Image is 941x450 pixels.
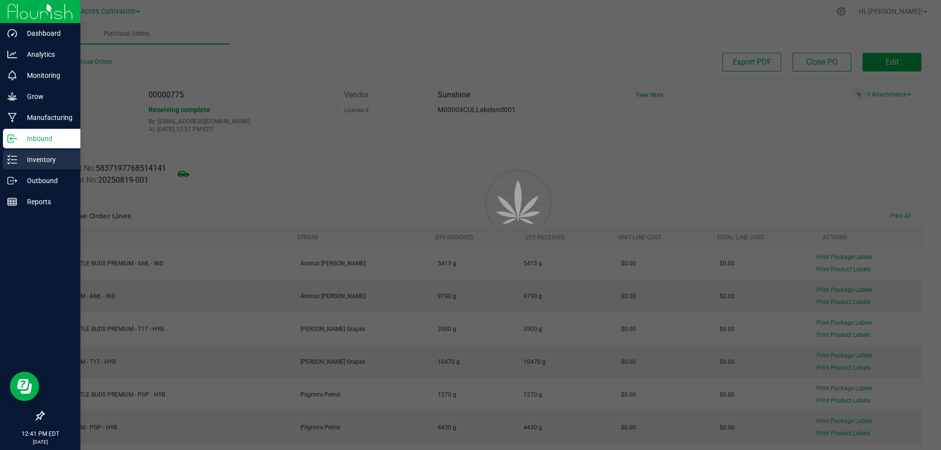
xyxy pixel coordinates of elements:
p: Reports [17,196,76,208]
p: Dashboard [17,27,76,39]
p: Outbound [17,175,76,187]
p: Manufacturing [17,112,76,123]
inline-svg: Reports [7,197,17,207]
p: 12:41 PM EDT [4,429,76,438]
inline-svg: Dashboard [7,28,17,38]
iframe: Resource center [10,372,39,401]
inline-svg: Manufacturing [7,113,17,122]
p: [DATE] [4,438,76,446]
inline-svg: Grow [7,92,17,101]
inline-svg: Inbound [7,134,17,143]
p: Grow [17,91,76,102]
p: Analytics [17,48,76,60]
p: Monitoring [17,70,76,81]
p: Inbound [17,133,76,144]
inline-svg: Outbound [7,176,17,186]
inline-svg: Inventory [7,155,17,165]
inline-svg: Monitoring [7,71,17,80]
inline-svg: Analytics [7,49,17,59]
p: Inventory [17,154,76,166]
